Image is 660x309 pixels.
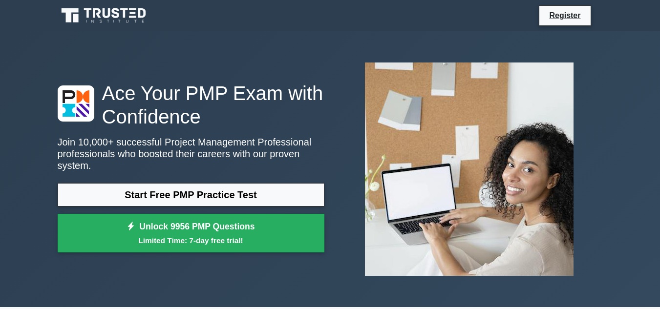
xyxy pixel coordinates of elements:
[58,214,324,253] a: Unlock 9956 PMP QuestionsLimited Time: 7-day free trial!
[543,9,586,21] a: Register
[70,235,312,246] small: Limited Time: 7-day free trial!
[58,136,324,171] p: Join 10,000+ successful Project Management Professional professionals who boosted their careers w...
[58,183,324,206] a: Start Free PMP Practice Test
[58,82,324,128] h1: Ace Your PMP Exam with Confidence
